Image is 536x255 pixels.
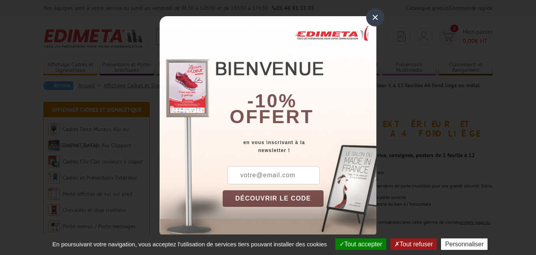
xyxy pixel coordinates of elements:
span: En poursuivant votre navigation, vous acceptez l'utilisation de services tiers pouvant installer ... [48,241,331,247]
button: Tout accepter [335,238,386,250]
button: Tout refuser [391,238,437,250]
div: en vous inscrivant à la newsletter ! [223,139,376,154]
button: Personnaliser (fenêtre modale) [441,238,488,250]
font: offert [230,106,314,127]
div: × [366,8,384,26]
b: -10% [247,90,297,111]
input: votre@email.com [227,166,320,184]
button: DÉCOUVRIR LE CODE [223,190,324,207]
